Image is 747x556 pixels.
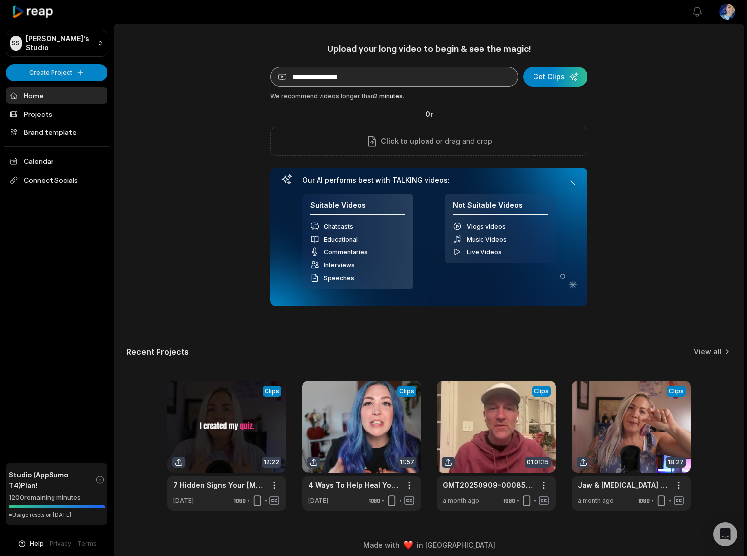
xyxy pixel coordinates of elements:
[6,124,107,140] a: Brand template
[713,522,737,546] div: Open Intercom Messenger
[324,274,354,282] span: Speeches
[302,176,556,185] h3: Our AI performs best with TALKING videos:
[417,109,441,119] span: Or
[310,201,405,215] h4: Suitable Videos
[123,540,735,550] div: Made with in [GEOGRAPHIC_DATA]
[6,171,107,189] span: Connect Socials
[308,480,399,490] a: 4 Ways To Help Heal Your Inner Child ｜ Release Trauma
[523,67,587,87] button: Get Clips
[324,236,358,243] span: Educational
[324,223,353,230] span: Chatcasts
[467,248,502,256] span: Live Videos
[6,153,107,169] a: Calendar
[9,493,105,503] div: 1200 remaining minutes
[270,92,587,101] div: We recommend videos longer than .
[453,201,548,215] h4: Not Suitable Videos
[30,539,44,548] span: Help
[9,469,95,490] span: Studio (AppSumo T4) Plan!
[443,480,534,490] a: GMT20250909-000858_Recording_avo_640x360
[6,87,107,104] a: Home
[694,347,722,357] a: View all
[404,541,413,550] img: heart emoji
[578,480,669,490] a: Jaw & [MEDICAL_DATA] Relief for Women _ Release Trauma Stored in [MEDICAL_DATA] & Reset Your Nerv...
[50,539,71,548] a: Privacy
[6,106,107,122] a: Projects
[467,223,506,230] span: Vlogs videos
[9,511,105,519] div: *Usage resets on [DATE]
[17,539,44,548] button: Help
[126,347,189,357] h2: Recent Projects
[173,480,265,490] a: 7 Hidden Signs Your [MEDICAL_DATA] is REALLY Emotional _ How Trauma Shows Up in the Body
[434,135,492,147] p: or drag and drop
[6,64,107,81] button: Create Project
[270,43,587,54] h1: Upload your long video to begin & see the magic!
[467,236,507,243] span: Music Videos
[324,261,355,269] span: Interviews
[26,34,93,52] p: [PERSON_NAME]'s Studio
[324,248,368,256] span: Commentaries
[374,92,403,100] span: 2 minutes
[10,36,22,51] div: SS
[381,135,434,147] span: Click to upload
[77,539,97,548] a: Terms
